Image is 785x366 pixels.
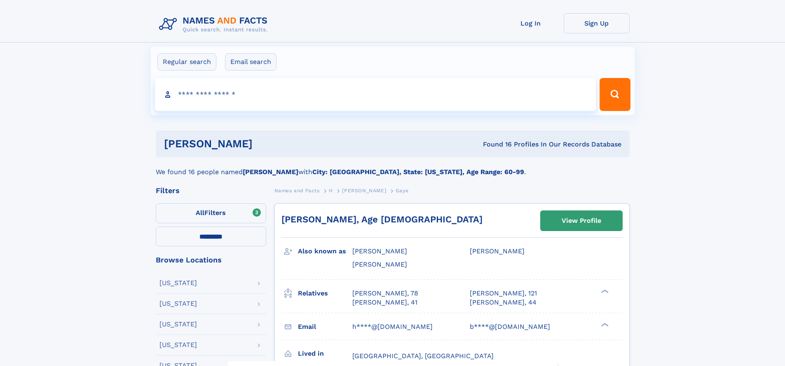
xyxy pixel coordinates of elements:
span: Gaye [396,188,408,194]
a: Names and Facts [274,185,320,196]
span: [PERSON_NAME] [352,247,407,255]
button: Search Button [600,78,630,111]
span: [GEOGRAPHIC_DATA], [GEOGRAPHIC_DATA] [352,352,494,360]
div: Browse Locations [156,256,266,264]
b: City: [GEOGRAPHIC_DATA], State: [US_STATE], Age Range: 60-99 [312,168,524,176]
a: Sign Up [564,13,630,33]
h3: Lived in [298,347,352,361]
div: We found 16 people named with . [156,157,630,177]
label: Email search [225,53,277,71]
span: H [329,188,333,194]
b: [PERSON_NAME] [243,168,298,176]
div: ❯ [599,322,609,327]
span: [PERSON_NAME] [470,247,525,255]
div: View Profile [562,211,601,230]
h3: Also known as [298,244,352,258]
h3: Email [298,320,352,334]
div: [US_STATE] [159,342,197,348]
span: All [196,209,204,217]
a: [PERSON_NAME], 44 [470,298,537,307]
a: [PERSON_NAME], 78 [352,289,418,298]
a: [PERSON_NAME] [342,185,386,196]
label: Regular search [157,53,216,71]
div: ❯ [599,288,609,294]
h1: [PERSON_NAME] [164,139,368,149]
span: [PERSON_NAME] [342,188,386,194]
a: View Profile [541,211,622,231]
h3: Relatives [298,286,352,300]
div: [US_STATE] [159,321,197,328]
div: Found 16 Profiles In Our Records Database [368,140,621,149]
div: [US_STATE] [159,300,197,307]
div: Filters [156,187,266,194]
input: search input [155,78,596,111]
a: H [329,185,333,196]
img: Logo Names and Facts [156,13,274,35]
a: [PERSON_NAME], Age [DEMOGRAPHIC_DATA] [281,214,483,224]
a: [PERSON_NAME], 121 [470,289,537,298]
a: Log In [498,13,564,33]
div: [US_STATE] [159,280,197,286]
label: Filters [156,203,266,223]
a: [PERSON_NAME], 41 [352,298,417,307]
span: [PERSON_NAME] [352,260,407,268]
